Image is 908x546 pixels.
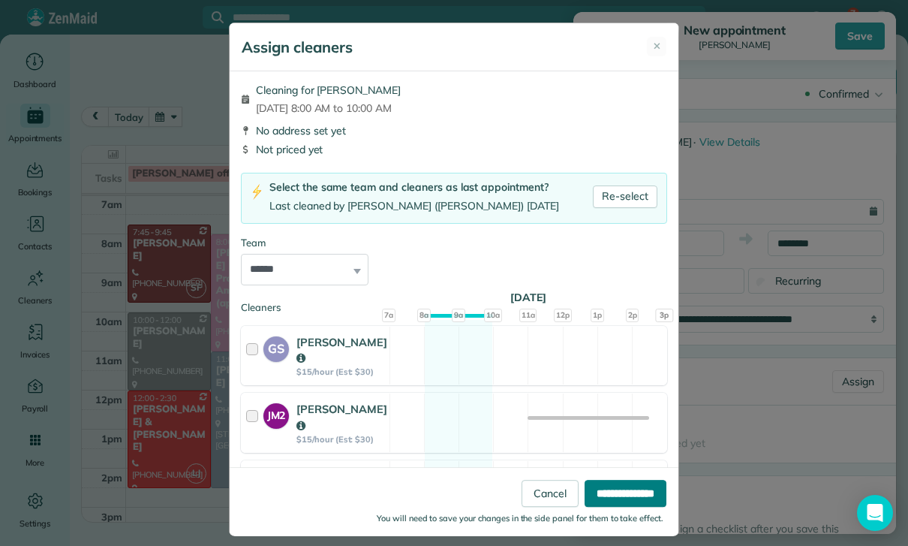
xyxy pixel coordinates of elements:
div: Not priced yet [241,142,667,157]
strong: $15/hour (Est: $30) [296,434,387,445]
div: Select the same team and cleaners as last appointment? [269,179,559,195]
small: You will need to save your changes in the side panel for them to take effect. [377,513,663,523]
img: lightning-bolt-icon-94e5364df696ac2de96d3a42b8a9ff6ba979493684c50e6bbbcda72601fa0d29.png [251,184,263,200]
strong: GS [263,336,289,358]
strong: [PERSON_NAME] [296,402,387,433]
div: Open Intercom Messenger [857,495,893,531]
span: ✕ [653,39,661,54]
span: Cleaning for [PERSON_NAME] [256,83,401,98]
strong: $15/hour (Est: $30) [296,367,387,377]
div: Team [241,236,667,251]
strong: [PERSON_NAME] [296,335,387,366]
span: [DATE] 8:00 AM to 10:00 AM [256,101,401,116]
div: Last cleaned by [PERSON_NAME] ([PERSON_NAME]) [DATE] [269,198,559,214]
div: No address set yet [241,123,667,138]
a: Cancel [522,480,579,507]
a: Re-select [593,186,657,208]
div: Cleaners [241,300,667,305]
h5: Assign cleaners [242,37,353,58]
strong: JM2 [263,403,289,424]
